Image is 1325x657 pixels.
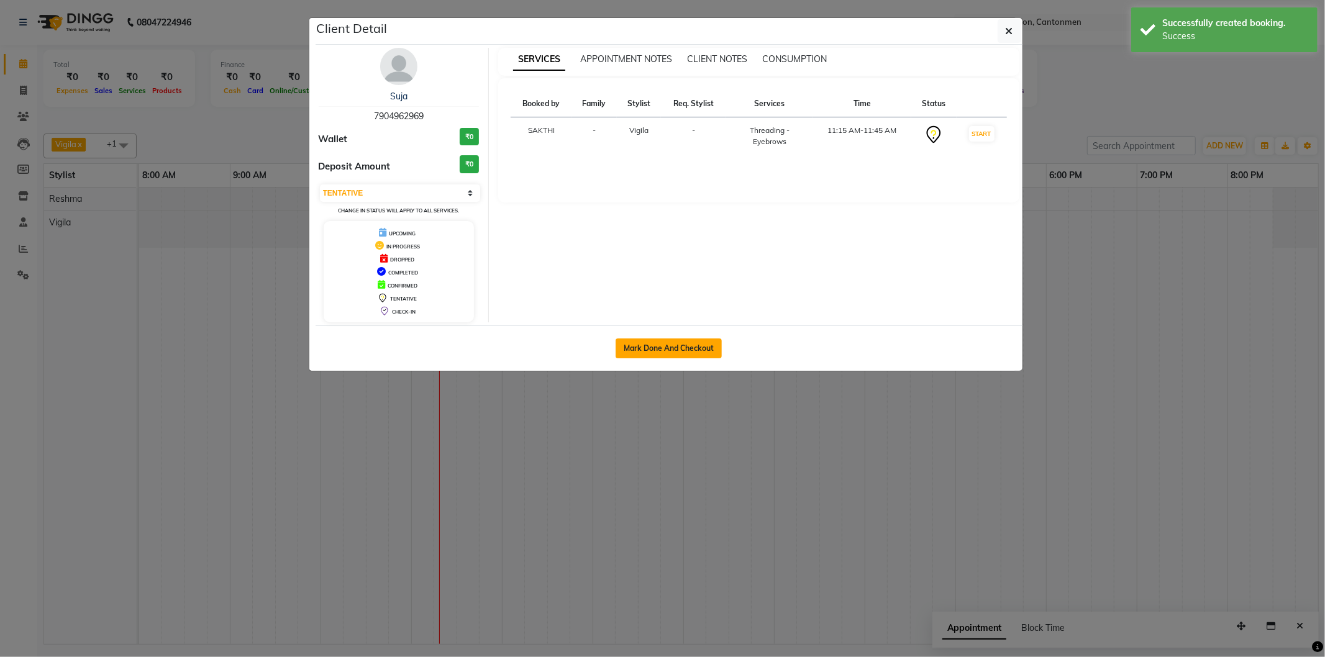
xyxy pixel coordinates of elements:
[392,309,416,315] span: CHECK-IN
[617,91,661,117] th: Stylist
[513,48,565,71] span: SERVICES
[687,53,747,65] span: CLIENT NOTES
[1162,30,1308,43] div: Success
[380,48,417,85] img: avatar
[1162,17,1308,30] div: Successfully created booking.
[511,91,571,117] th: Booked by
[319,132,348,147] span: Wallet
[389,230,416,237] span: UPCOMING
[661,117,726,155] td: -
[317,19,388,38] h5: Client Detail
[813,91,911,117] th: Time
[390,91,408,102] a: Suja
[571,117,617,155] td: -
[374,111,424,122] span: 7904962969
[319,160,391,174] span: Deposit Amount
[460,155,479,173] h3: ₹0
[734,125,806,147] div: Threading - Eyebrows
[726,91,813,117] th: Services
[386,243,420,250] span: IN PROGRESS
[969,126,995,142] button: START
[661,91,726,117] th: Req. Stylist
[762,53,827,65] span: CONSUMPTION
[616,338,722,358] button: Mark Done And Checkout
[629,125,649,135] span: Vigila
[580,53,672,65] span: APPOINTMENT NOTES
[911,91,957,117] th: Status
[388,270,418,276] span: COMPLETED
[338,207,459,214] small: Change in status will apply to all services.
[388,283,417,289] span: CONFIRMED
[571,91,617,117] th: Family
[390,296,417,302] span: TENTATIVE
[460,128,479,146] h3: ₹0
[511,117,571,155] td: SAKTHI
[813,117,911,155] td: 11:15 AM-11:45 AM
[390,256,414,263] span: DROPPED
